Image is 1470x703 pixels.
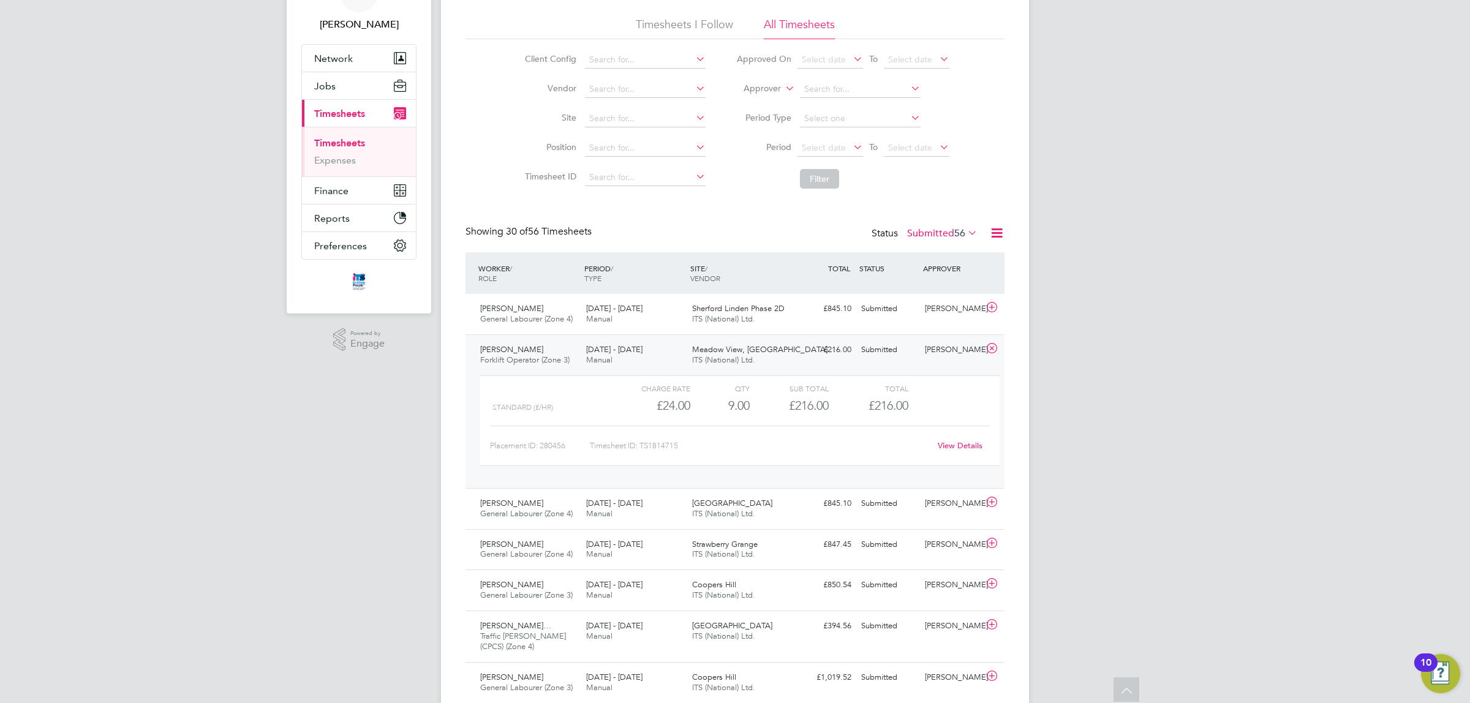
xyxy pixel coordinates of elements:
[888,54,932,65] span: Select date
[920,340,984,360] div: [PERSON_NAME]
[586,314,612,324] span: Manual
[690,273,720,283] span: VENDOR
[521,83,576,94] label: Vendor
[480,498,543,508] span: [PERSON_NAME]
[888,142,932,153] span: Select date
[802,54,846,65] span: Select date
[480,314,573,324] span: General Labourer (Zone 4)
[480,631,566,652] span: Traffic [PERSON_NAME] (CPCS) (Zone 4)
[333,328,385,351] a: Powered byEngage
[692,508,755,519] span: ITS (National) Ltd.
[585,110,706,127] input: Search for...
[475,257,581,289] div: WORKER
[611,396,690,416] div: £24.00
[350,328,385,339] span: Powered by
[829,381,908,396] div: Total
[314,80,336,92] span: Jobs
[510,263,512,273] span: /
[521,53,576,64] label: Client Config
[793,616,856,636] div: £394.56
[736,53,791,64] label: Approved On
[506,225,528,238] span: 30 of
[586,549,612,559] span: Manual
[938,440,982,451] a: View Details
[736,141,791,152] label: Period
[856,616,920,636] div: Submitted
[687,257,793,289] div: SITE
[314,53,353,64] span: Network
[480,590,573,600] span: General Labourer (Zone 3)
[856,667,920,688] div: Submitted
[480,303,543,314] span: [PERSON_NAME]
[869,398,908,413] span: £216.00
[586,355,612,365] span: Manual
[480,539,543,549] span: [PERSON_NAME]
[585,140,706,157] input: Search for...
[856,575,920,595] div: Submitted
[611,263,613,273] span: /
[692,579,736,590] span: Coopers Hill
[581,257,687,289] div: PERIOD
[480,579,543,590] span: [PERSON_NAME]
[478,273,497,283] span: ROLE
[726,83,781,95] label: Approver
[314,185,349,197] span: Finance
[692,314,755,324] span: ITS (National) Ltd.
[793,494,856,514] div: £845.10
[314,212,350,224] span: Reports
[865,51,881,67] span: To
[1421,654,1460,693] button: Open Resource Center, 10 new notifications
[920,257,984,279] div: APPROVER
[586,672,643,682] span: [DATE] - [DATE]
[301,17,417,32] span: Don Jeater
[692,303,785,314] span: Sherford Linden Phase 2D
[636,17,733,39] li: Timesheets I Follow
[856,494,920,514] div: Submitted
[302,100,416,127] button: Timesheets
[692,344,835,355] span: Meadow View, [GEOGRAPHIC_DATA]…
[920,299,984,319] div: [PERSON_NAME]
[302,177,416,204] button: Finance
[586,344,643,355] span: [DATE] - [DATE]
[692,498,772,508] span: [GEOGRAPHIC_DATA]
[793,575,856,595] div: £850.54
[302,232,416,259] button: Preferences
[793,667,856,688] div: £1,019.52
[690,381,750,396] div: QTY
[828,263,850,273] span: TOTAL
[302,72,416,99] button: Jobs
[521,171,576,182] label: Timesheet ID
[480,508,573,519] span: General Labourer (Zone 4)
[705,263,707,273] span: /
[586,682,612,693] span: Manual
[690,396,750,416] div: 9.00
[793,340,856,360] div: £216.00
[800,169,839,189] button: Filter
[506,225,592,238] span: 56 Timesheets
[490,436,590,456] div: Placement ID: 280456
[692,590,755,600] span: ITS (National) Ltd.
[586,631,612,641] span: Manual
[750,381,829,396] div: Sub Total
[480,672,543,682] span: [PERSON_NAME]
[480,620,551,631] span: [PERSON_NAME]…
[692,672,736,682] span: Coopers Hill
[736,112,791,123] label: Period Type
[865,139,881,155] span: To
[692,355,755,365] span: ITS (National) Ltd.
[492,403,553,412] span: Standard (£/HR)
[480,682,573,693] span: General Labourer (Zone 3)
[586,303,643,314] span: [DATE] - [DATE]
[590,436,930,456] div: Timesheet ID: TS1814715
[480,355,570,365] span: Forklift Operator (Zone 3)
[802,142,846,153] span: Select date
[692,549,755,559] span: ITS (National) Ltd.
[907,227,978,239] label: Submitted
[920,535,984,555] div: [PERSON_NAME]
[800,81,921,98] input: Search for...
[302,127,416,176] div: Timesheets
[764,17,835,39] li: All Timesheets
[611,381,690,396] div: Charge rate
[585,51,706,69] input: Search for...
[302,205,416,231] button: Reports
